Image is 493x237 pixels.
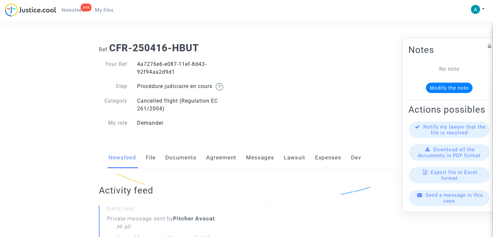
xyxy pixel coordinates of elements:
a: File [146,147,156,168]
div: Cancelled flight (Regulation EC 261/2004) [132,97,247,113]
span: Send a message in this case [426,192,483,204]
a: Agreement [206,147,236,168]
span: Export file in Excel format [431,169,477,181]
div: Step [94,82,132,91]
img: jc-logo.svg [5,3,56,17]
span: Ref. [99,46,109,53]
a: My files [90,5,119,15]
div: Your Ref [94,60,132,76]
img: ACg8ocKxEh1roqPwRpg1kojw5Hkh0hlUCvJS7fqe8Gto7GA9q_g7JA=s96-c [471,5,480,14]
img: help.svg [216,83,223,91]
h2: Notes [408,44,490,56]
div: 34K [81,4,92,11]
p: Hi all [117,223,131,234]
div: Demander [132,119,247,127]
a: Lawsuit [284,147,305,168]
span: Newsfeed [62,7,85,13]
small: [DATE] 15h47 [107,206,276,215]
button: Modify the note [426,83,473,93]
a: Documents [165,147,196,168]
span: Notify my lawyer that the file is resolved [423,124,486,136]
a: Newsfeed [109,147,136,168]
b: Pitcher Avocat [173,215,215,222]
span: My files [95,7,113,13]
div: Procédure judiciaire en cours [132,82,247,91]
b: CFR-250416-HBUT [109,42,199,54]
div: 4a7276e6-e087-11ef-8d43-92f94aa2d9d1 [132,60,247,76]
h2: Activity feed [99,185,276,196]
a: Messages [246,147,274,168]
div: No note [418,65,480,73]
a: Expenses [315,147,341,168]
a: Dev [351,147,361,168]
div: Category [94,97,132,113]
span: Download all the documents in PDF format [418,147,481,158]
a: 34KNewsfeed [56,5,90,15]
div: My role [94,119,132,127]
h2: Actions possibles [408,104,490,115]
